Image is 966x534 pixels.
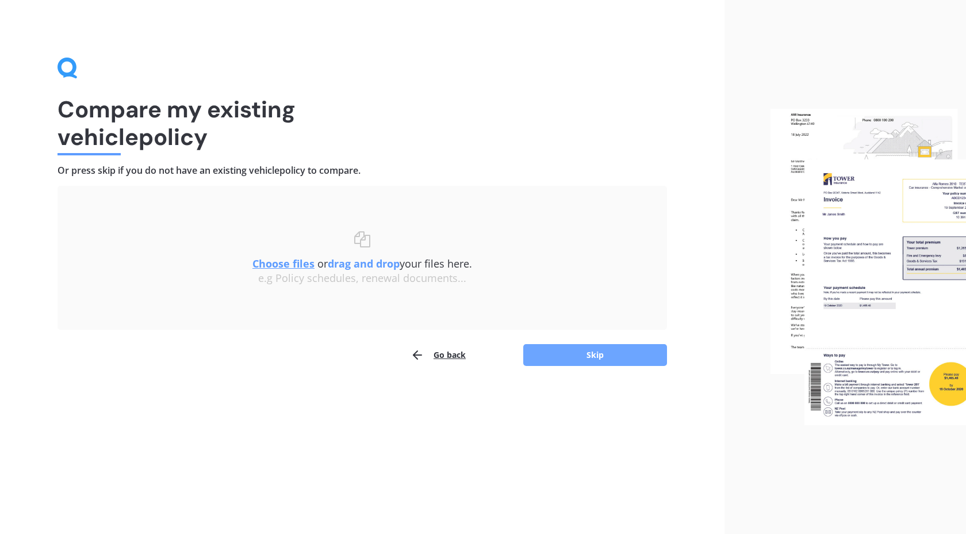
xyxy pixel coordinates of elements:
[57,96,667,151] h1: Compare my existing vehicle policy
[411,344,466,367] button: Go back
[770,109,966,425] img: files.webp
[523,344,667,366] button: Skip
[252,257,315,270] u: Choose files
[328,257,400,270] b: drag and drop
[57,165,667,177] h4: Or press skip if you do not have an existing vehicle policy to compare.
[80,272,644,285] div: e.g Policy schedules, renewal documents...
[252,257,472,270] span: or your files here.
